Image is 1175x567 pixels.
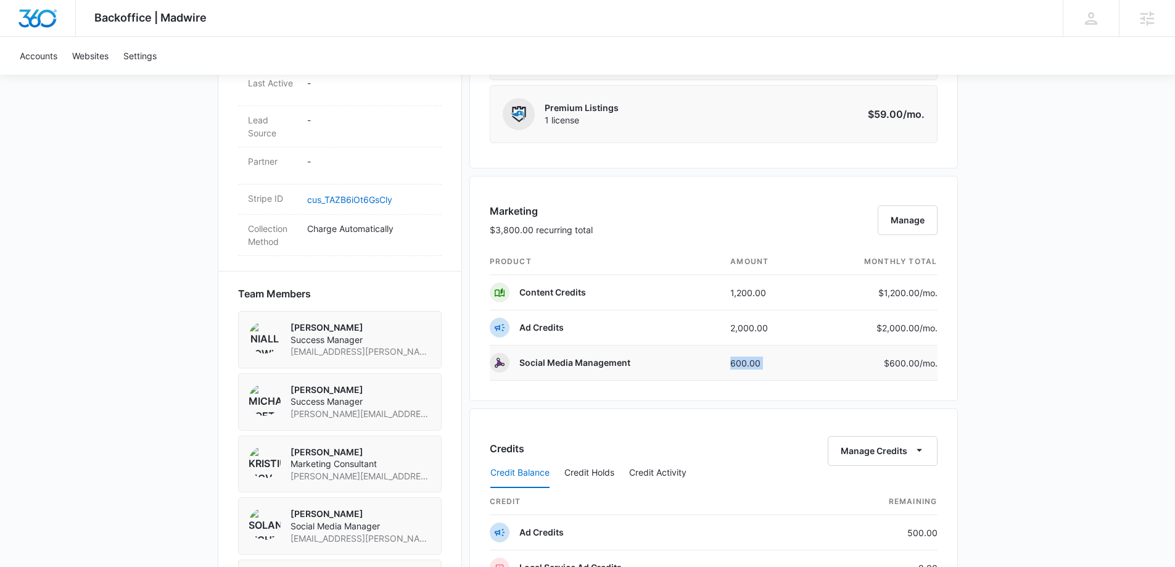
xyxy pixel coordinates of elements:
button: Credit Balance [490,458,550,488]
p: $3,800.00 recurring total [490,223,593,236]
h3: Credits [490,441,524,456]
span: Success Manager [291,395,431,408]
td: 500.00 [807,515,938,550]
td: 600.00 [720,346,810,381]
p: [PERSON_NAME] [291,384,431,396]
td: 2,000.00 [720,310,810,346]
img: Michael Koethe [249,384,281,416]
p: Premium Listings [545,102,619,114]
p: Ad Credits [519,321,564,334]
p: - [307,155,432,168]
span: /mo. [920,323,938,333]
p: - [307,77,432,89]
span: Team Members [238,286,311,301]
p: $2,000.00 [876,321,938,334]
button: Manage [878,205,938,235]
p: [PERSON_NAME] [291,321,431,334]
h3: Marketing [490,204,593,218]
p: [PERSON_NAME] [291,508,431,520]
p: Charge Automatically [307,222,432,235]
dt: Last Active [248,77,297,89]
span: Success Manager [291,334,431,346]
dt: Collection Method [248,222,297,248]
p: Ad Credits [519,526,564,539]
div: Lead Source- [238,106,442,147]
button: Credit Holds [564,458,614,488]
a: cus_TAZB6iOt6GsCly [307,194,392,205]
span: Social Media Manager [291,520,431,532]
a: Accounts [12,37,65,75]
div: Partner- [238,147,442,184]
span: Marketing Consultant [291,458,431,470]
a: Websites [65,37,116,75]
p: Social Media Management [519,357,630,369]
p: $1,200.00 [878,286,938,299]
div: Stripe IDcus_TAZB6iOt6GsCly [238,184,442,215]
img: Solange Richter [249,508,281,540]
button: Manage Credits [828,436,938,466]
th: product [490,249,721,275]
p: - [307,114,432,126]
p: [PERSON_NAME] [291,446,431,458]
span: /mo. [920,358,938,368]
p: Content Credits [519,286,586,299]
span: [EMAIL_ADDRESS][PERSON_NAME][DOMAIN_NAME] [291,346,431,358]
img: Kristina Mcvay [249,446,281,478]
th: Remaining [807,489,938,515]
th: amount [720,249,810,275]
a: Settings [116,37,164,75]
button: Credit Activity [629,458,686,488]
img: Niall Fowler [249,321,281,354]
span: 1 license [545,114,619,126]
th: monthly total [810,249,938,275]
span: [PERSON_NAME][EMAIL_ADDRESS][PERSON_NAME][DOMAIN_NAME] [291,408,431,420]
span: Backoffice | Madwire [94,11,207,24]
th: credit [490,489,807,515]
p: $600.00 [880,357,938,370]
td: 1,200.00 [720,275,810,310]
span: /mo. [920,288,938,298]
span: /mo. [903,108,925,120]
dt: Stripe ID [248,192,297,205]
dt: Lead Source [248,114,297,139]
dt: Partner [248,155,297,168]
span: [EMAIL_ADDRESS][PERSON_NAME][DOMAIN_NAME] [291,532,431,545]
div: Last Active- [238,69,442,106]
div: Collection MethodCharge Automatically [238,215,442,256]
p: $59.00 [867,107,925,122]
span: [PERSON_NAME][EMAIL_ADDRESS][PERSON_NAME][DOMAIN_NAME] [291,470,431,482]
